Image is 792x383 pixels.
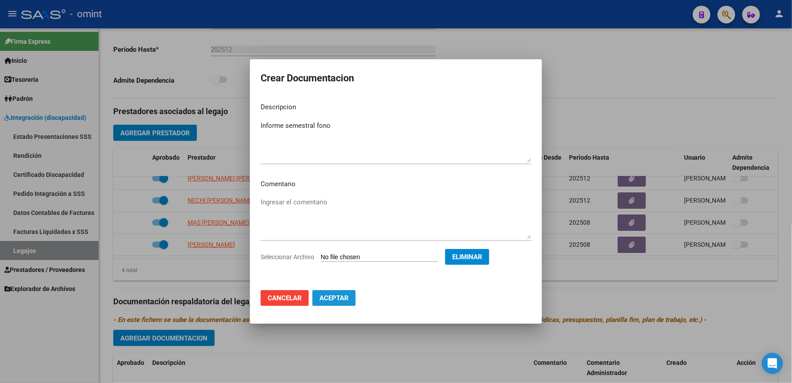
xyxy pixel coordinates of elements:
span: Aceptar [319,294,349,302]
button: Aceptar [312,290,356,306]
p: Descripcion [261,102,531,112]
span: Eliminar [452,253,482,261]
span: Seleccionar Archivo [261,253,314,260]
span: Cancelar [268,294,302,302]
div: Open Intercom Messenger [762,353,783,374]
button: Cancelar [261,290,309,306]
h2: Crear Documentacion [261,70,531,87]
button: Eliminar [445,249,489,265]
p: Comentario [261,179,531,189]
